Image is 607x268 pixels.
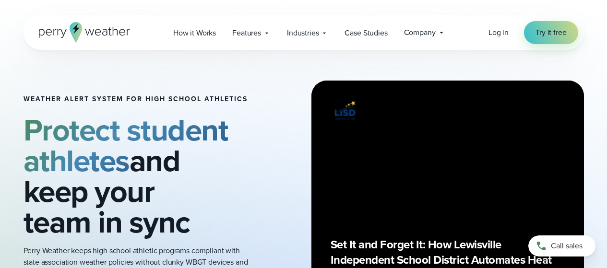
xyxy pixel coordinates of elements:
[488,27,509,38] a: Log in
[536,27,566,38] span: Try it free
[331,100,359,121] img: Lewisville ISD logo
[528,235,595,256] a: Call sales
[24,95,248,103] h1: Weather Alert System for High School Athletics
[336,23,395,43] a: Case Studies
[345,27,387,39] span: Case Studies
[173,27,216,39] span: How it Works
[232,27,261,39] span: Features
[287,27,319,39] span: Industries
[24,107,228,183] strong: Protect student athletes
[165,23,224,43] a: How it Works
[524,21,578,44] a: Try it free
[551,240,583,252] span: Call sales
[404,27,436,38] span: Company
[24,115,248,237] h2: and keep your team in sync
